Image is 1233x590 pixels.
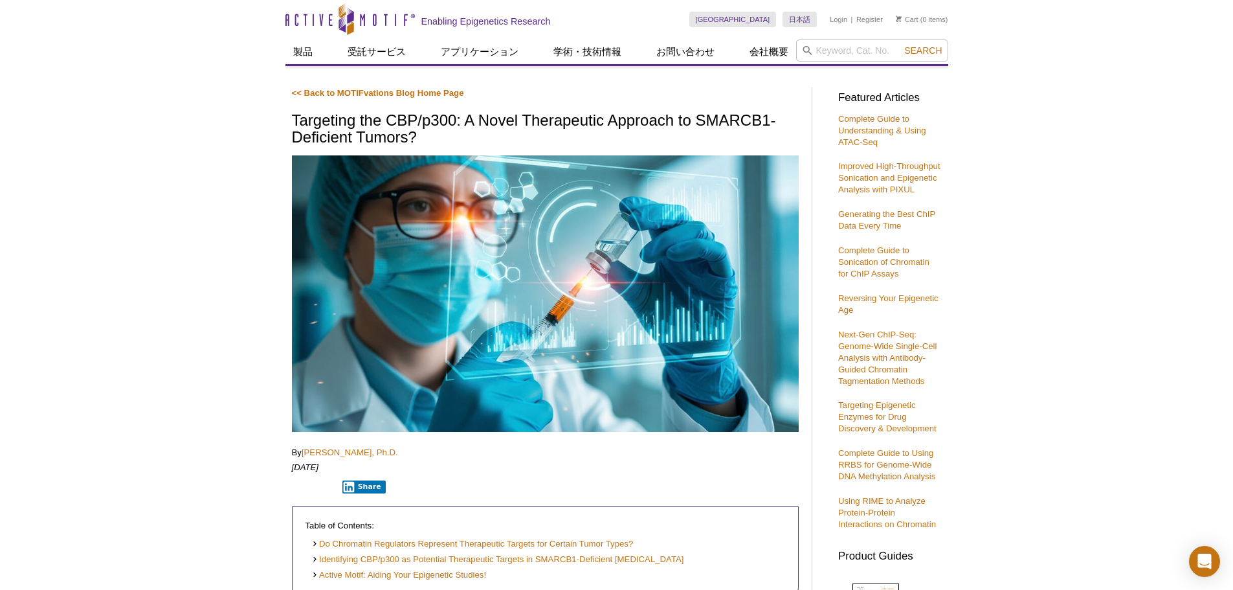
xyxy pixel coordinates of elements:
[305,520,785,532] p: Table of Contents:
[312,569,487,582] a: Active Motif: Aiding Your Epigenetic Studies!
[838,293,939,315] a: Reversing Your Epigenetic Age
[830,15,847,24] a: Login
[838,496,936,529] a: Using RIME to Analyze Protein-Protein Interactions on Chromatin
[292,112,799,148] h1: Targeting the CBP/p300: A Novel Therapeutic Approach to SMARCB1-Deficient Tumors?
[851,12,853,27] li: |
[742,40,796,64] a: 会社概要
[904,45,942,56] span: Search
[783,12,817,27] a: 日本語
[896,15,918,24] a: Cart
[838,448,935,481] a: Complete Guide to Using RRBS for Genome-Wide DNA Methylation Analysis
[896,16,902,22] img: Your Cart
[421,16,551,27] h2: Enabling Epigenetics Research
[285,40,320,64] a: 製品
[292,462,319,472] em: [DATE]
[689,12,777,27] a: [GEOGRAPHIC_DATA]
[546,40,629,64] a: 学術・技術情報
[838,543,942,562] h3: Product Guides
[856,15,883,24] a: Register
[838,330,937,386] a: Next-Gen ChIP-Seq: Genome-Wide Single-Cell Analysis with Antibody-Guided Chromatin Tagmentation M...
[342,481,386,494] button: Share
[838,400,937,433] a: Targeting Epigenetic Enzymes for Drug Discovery & Development
[292,447,799,459] p: By
[838,209,935,231] a: Generating the Best ChIP Data Every Time
[312,554,684,566] a: Identifying CBP/p300 as Potential Therapeutic Targets in SMARCB1-Deficient [MEDICAL_DATA]
[302,448,398,457] a: [PERSON_NAME], Ph.D.
[838,161,940,194] a: Improved High-Throughput Sonication and Epigenetic Analysis with PIXUL
[896,12,948,27] li: (0 items)
[838,245,929,278] a: Complete Guide to Sonication of Chromatin for ChIP Assays
[292,155,799,432] img: Doctor with syringe
[796,40,948,62] input: Keyword, Cat. No.
[649,40,722,64] a: お問い合わせ
[1189,546,1220,577] div: Open Intercom Messenger
[292,88,464,98] a: << Back to MOTIFvations Blog Home Page
[838,93,942,104] h3: Featured Articles
[292,480,334,493] iframe: X Post Button
[312,538,634,550] a: Do Chromatin Regulators Represent Therapeutic Targets for Certain Tumor Types?
[900,45,946,56] button: Search
[340,40,414,64] a: 受託サービス
[433,40,526,64] a: アプリケーション
[838,114,926,147] a: Complete Guide to Understanding & Using ATAC-Seq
